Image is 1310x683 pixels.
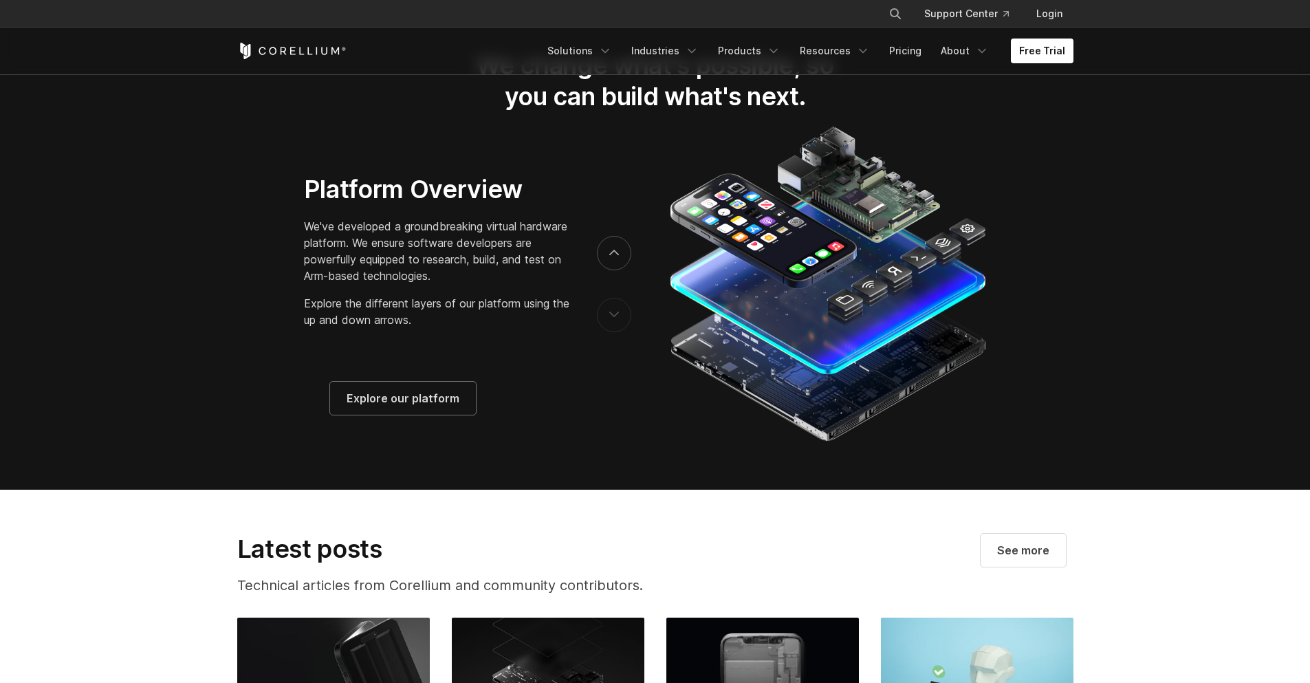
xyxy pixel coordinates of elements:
[597,236,631,270] button: next
[913,1,1020,26] a: Support Center
[710,39,789,63] a: Products
[1011,39,1073,63] a: Free Trial
[304,174,569,204] h3: Platform Overview
[881,39,930,63] a: Pricing
[872,1,1073,26] div: Navigation Menu
[237,575,706,596] p: Technical articles from Corellium and community contributors.
[597,298,631,332] button: previous
[663,122,991,446] img: Corellium_Platform_RPI_Full_470
[347,390,459,406] span: Explore our platform
[792,39,878,63] a: Resources
[237,534,706,564] h2: Latest posts
[237,43,347,59] a: Corellium Home
[304,218,569,284] p: We've developed a groundbreaking virtual hardware platform. We ensure software developers are pow...
[539,39,620,63] a: Solutions
[623,39,707,63] a: Industries
[304,295,569,328] p: Explore the different layers of our platform using the up and down arrows.
[1025,1,1073,26] a: Login
[997,542,1049,559] span: See more
[981,534,1066,567] a: Visit our blog
[539,39,1073,63] div: Navigation Menu
[330,382,476,415] a: Explore our platform
[932,39,997,63] a: About
[453,50,858,111] h2: We change what's possible, so you can build what's next.
[883,1,908,26] button: Search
